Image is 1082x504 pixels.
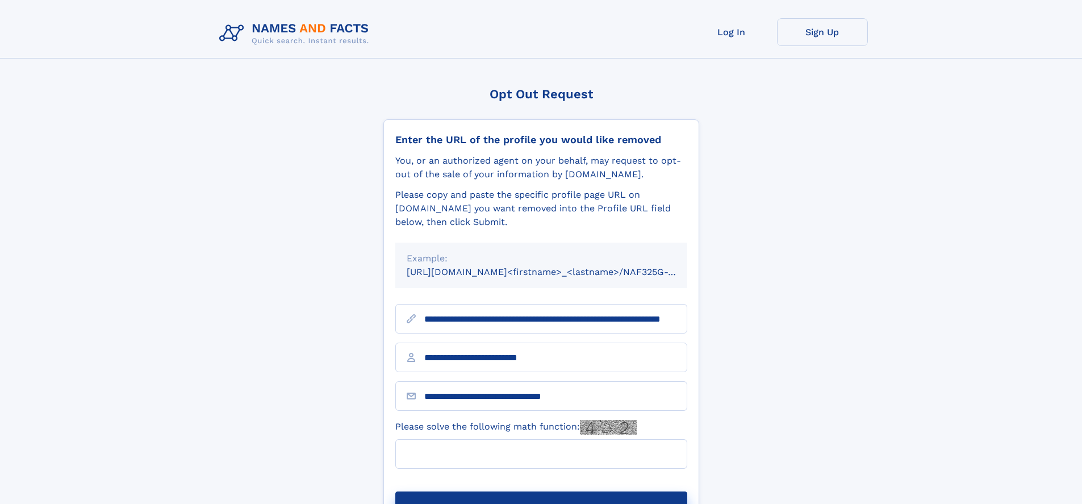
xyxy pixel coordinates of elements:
div: Example: [407,252,676,265]
small: [URL][DOMAIN_NAME]<firstname>_<lastname>/NAF325G-xxxxxxxx [407,266,709,277]
div: You, or an authorized agent on your behalf, may request to opt-out of the sale of your informatio... [395,154,687,181]
div: Please copy and paste the specific profile page URL on [DOMAIN_NAME] you want removed into the Pr... [395,188,687,229]
a: Sign Up [777,18,868,46]
label: Please solve the following math function: [395,420,637,435]
div: Opt Out Request [383,87,699,101]
div: Enter the URL of the profile you would like removed [395,134,687,146]
a: Log In [686,18,777,46]
img: Logo Names and Facts [215,18,378,49]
